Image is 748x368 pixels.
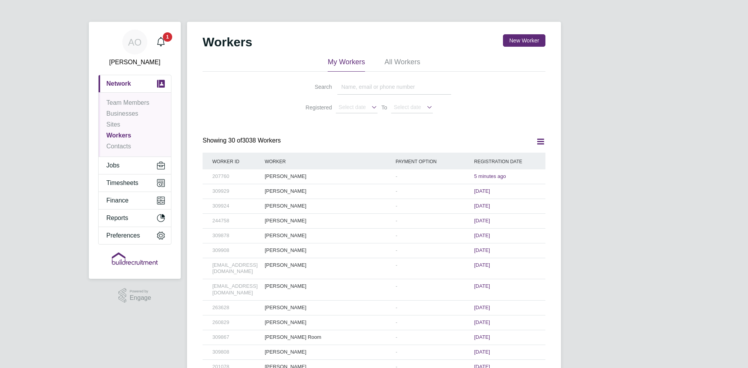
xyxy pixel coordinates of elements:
[385,58,420,72] li: All Workers
[474,283,490,289] span: [DATE]
[228,137,242,144] span: 30 of
[210,330,538,336] a: 309867[PERSON_NAME] Room-[DATE]
[474,305,490,310] span: [DATE]
[210,279,263,300] div: [EMAIL_ADDRESS][DOMAIN_NAME]
[393,301,472,315] div: -
[263,330,393,345] div: [PERSON_NAME] Room
[474,173,506,179] span: 5 minutes ago
[106,197,129,204] span: Finance
[98,252,171,265] a: Go to home page
[393,345,472,359] div: -
[263,345,393,359] div: [PERSON_NAME]
[163,32,172,42] span: 1
[210,184,263,199] div: 309929
[106,132,131,139] a: Workers
[99,192,171,209] button: Finance
[210,214,538,220] a: 244758[PERSON_NAME]-[DATE]
[210,229,538,234] a: 309878[PERSON_NAME]-[DATE]
[394,104,421,110] span: Select date
[210,345,538,351] a: 309808[PERSON_NAME]-[DATE]
[99,157,171,174] button: Jobs
[210,360,538,366] a: 201078[PERSON_NAME]-[DATE]
[393,243,472,258] div: -
[263,301,393,315] div: [PERSON_NAME]
[112,252,158,265] img: buildrec-logo-retina.png
[210,301,263,315] div: 263628
[106,121,120,128] a: Sites
[210,153,263,171] div: Worker ID
[393,169,472,184] div: -
[328,58,365,72] li: My Workers
[393,199,472,213] div: -
[474,319,490,325] span: [DATE]
[210,315,538,321] a: 260829[PERSON_NAME]-[DATE]
[263,279,393,294] div: [PERSON_NAME]
[263,184,393,199] div: [PERSON_NAME]
[393,315,472,330] div: -
[393,330,472,345] div: -
[379,103,390,112] span: To
[393,214,472,228] div: -
[474,188,490,194] span: [DATE]
[263,153,393,171] div: Worker
[210,199,263,213] div: 309924
[393,258,472,273] div: -
[106,80,131,87] span: Network
[474,349,490,355] span: [DATE]
[210,229,263,243] div: 309878
[393,229,472,243] div: -
[153,30,169,55] a: 1
[106,110,138,117] a: Businesses
[474,218,490,224] span: [DATE]
[263,229,393,243] div: [PERSON_NAME]
[297,104,332,111] label: Registered
[210,199,538,205] a: 309924[PERSON_NAME]-[DATE]
[393,279,472,294] div: -
[472,153,538,171] div: Registration Date
[210,243,263,258] div: 309908
[210,315,263,330] div: 260829
[474,247,490,253] span: [DATE]
[210,301,538,306] a: 263628[PERSON_NAME]-[DATE]
[503,34,545,47] button: New Worker
[106,99,149,106] a: Team Members
[339,104,366,110] span: Select date
[474,232,490,238] span: [DATE]
[210,214,263,228] div: 244758
[393,153,472,171] div: Payment Option
[99,174,171,192] button: Timesheets
[99,92,171,157] div: Network
[263,258,393,273] div: [PERSON_NAME]
[210,243,538,249] a: 309908[PERSON_NAME]-[DATE]
[106,162,120,169] span: Jobs
[210,330,263,345] div: 309867
[210,169,263,184] div: 207760
[474,262,490,268] span: [DATE]
[98,30,171,67] a: AO[PERSON_NAME]
[89,22,181,279] nav: Main navigation
[210,258,263,279] div: [EMAIL_ADDRESS][DOMAIN_NAME]
[98,58,171,67] span: Alyssa O'brien-Ewart
[228,137,281,144] span: 3038 Workers
[99,227,171,244] button: Preferences
[263,243,393,258] div: [PERSON_NAME]
[263,214,393,228] div: [PERSON_NAME]
[474,203,490,209] span: [DATE]
[263,169,393,184] div: [PERSON_NAME]
[203,34,252,50] h2: Workers
[128,37,142,47] span: AO
[106,143,131,150] a: Contacts
[106,180,138,187] span: Timesheets
[118,288,151,303] a: Powered byEngage
[130,288,151,295] span: Powered by
[210,184,538,190] a: 309929[PERSON_NAME]-[DATE]
[130,295,151,301] span: Engage
[263,199,393,213] div: [PERSON_NAME]
[99,210,171,227] button: Reports
[263,315,393,330] div: [PERSON_NAME]
[203,137,282,145] div: Showing
[297,83,332,90] label: Search
[106,215,128,222] span: Reports
[210,279,538,285] a: [EMAIL_ADDRESS][DOMAIN_NAME][PERSON_NAME]-[DATE]
[210,169,538,175] a: 207760[PERSON_NAME]-5 minutes ago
